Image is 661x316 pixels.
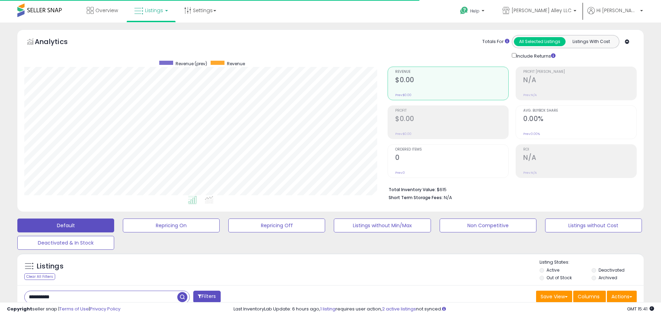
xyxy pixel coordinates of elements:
[395,70,508,74] span: Revenue
[523,115,636,124] h2: 0.00%
[395,76,508,85] h2: $0.00
[599,275,617,281] label: Archived
[460,6,468,15] i: Get Help
[511,7,571,14] span: [PERSON_NAME] Alley LLC
[176,61,207,67] span: Revenue (prev)
[523,109,636,113] span: Avg. Buybox Share
[90,306,120,312] a: Privacy Policy
[523,171,537,175] small: Prev: N/A
[546,275,572,281] label: Out of Stock
[95,7,118,14] span: Overview
[193,291,220,303] button: Filters
[599,267,625,273] label: Deactivated
[227,61,245,67] span: Revenue
[482,39,509,45] div: Totals For
[523,148,636,152] span: ROI
[523,93,537,97] small: Prev: N/A
[523,70,636,74] span: Profit [PERSON_NAME]
[523,132,540,136] small: Prev: 0.00%
[627,306,654,312] span: 2025-08-13 15:41 GMT
[395,154,508,163] h2: 0
[395,93,412,97] small: Prev: $0.00
[455,1,491,23] a: Help
[596,7,638,14] span: Hi [PERSON_NAME]
[540,259,644,266] p: Listing States:
[17,219,114,232] button: Default
[546,267,559,273] label: Active
[389,187,436,193] b: Total Inventory Value:
[444,194,452,201] span: N/A
[37,262,63,271] h5: Listings
[587,7,643,23] a: Hi [PERSON_NAME]
[578,293,600,300] span: Columns
[440,219,536,232] button: Non Competitive
[523,76,636,85] h2: N/A
[228,219,325,232] button: Repricing Off
[395,148,508,152] span: Ordered Items
[17,236,114,250] button: Deactivated & In Stock
[234,306,654,313] div: Last InventoryLab Update: 6 hours ago, requires user action, not synced.
[536,291,572,302] button: Save View
[565,37,617,46] button: Listings With Cost
[507,52,564,60] div: Include Returns
[123,219,220,232] button: Repricing On
[389,185,632,193] li: $615
[320,306,336,312] a: 1 listing
[514,37,566,46] button: All Selected Listings
[545,219,642,232] button: Listings without Cost
[145,7,163,14] span: Listings
[395,132,412,136] small: Prev: $0.00
[395,115,508,124] h2: $0.00
[523,154,636,163] h2: N/A
[7,306,120,313] div: seller snap | |
[607,291,637,302] button: Actions
[382,306,416,312] a: 2 active listings
[7,306,32,312] strong: Copyright
[334,219,431,232] button: Listings without Min/Max
[59,306,89,312] a: Terms of Use
[389,195,443,200] b: Short Term Storage Fees:
[395,109,508,113] span: Profit
[573,291,606,302] button: Columns
[35,37,81,48] h5: Analytics
[24,273,55,280] div: Clear All Filters
[395,171,405,175] small: Prev: 0
[470,8,480,14] span: Help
